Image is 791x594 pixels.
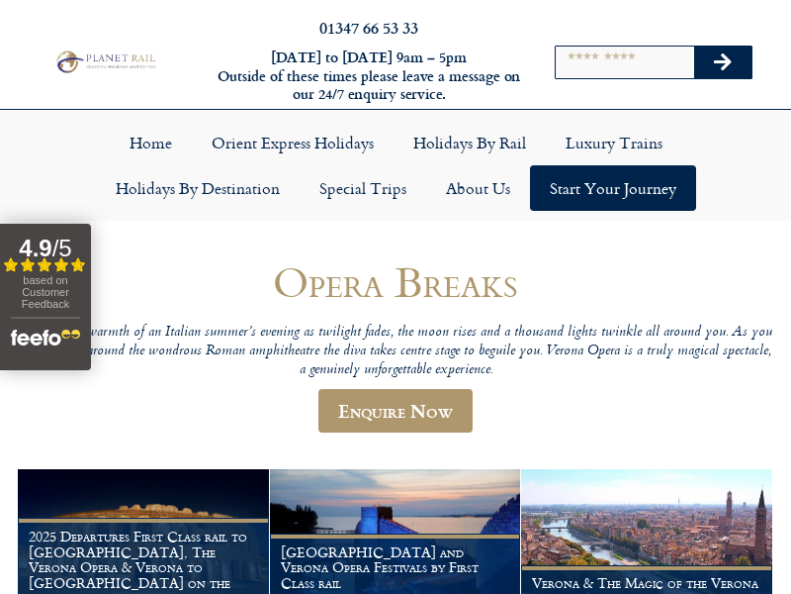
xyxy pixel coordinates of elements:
h6: [DATE] to [DATE] 9am – 5pm Outside of these times please leave a message on our 24/7 enquiry serv... [216,49,522,104]
a: Enquire Now [318,389,473,433]
p: Imagine the warmth of an Italian summer’s evening as twilight fades, the moon rises and a thousan... [18,324,773,379]
nav: Menu [10,120,781,211]
button: Search [694,47,751,78]
a: Start your Journey [530,165,696,211]
h1: [GEOGRAPHIC_DATA] and Verona Opera Festivals by First Class rail [281,544,510,591]
a: About Us [426,165,530,211]
a: Holidays by Destination [96,165,300,211]
a: Luxury Trains [546,120,682,165]
a: Home [110,120,192,165]
a: Orient Express Holidays [192,120,394,165]
h1: Opera Breaks [18,258,773,305]
a: 01347 66 53 33 [319,16,418,39]
a: Holidays by Rail [394,120,546,165]
img: Planet Rail Train Holidays Logo [52,49,158,74]
a: Special Trips [300,165,426,211]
